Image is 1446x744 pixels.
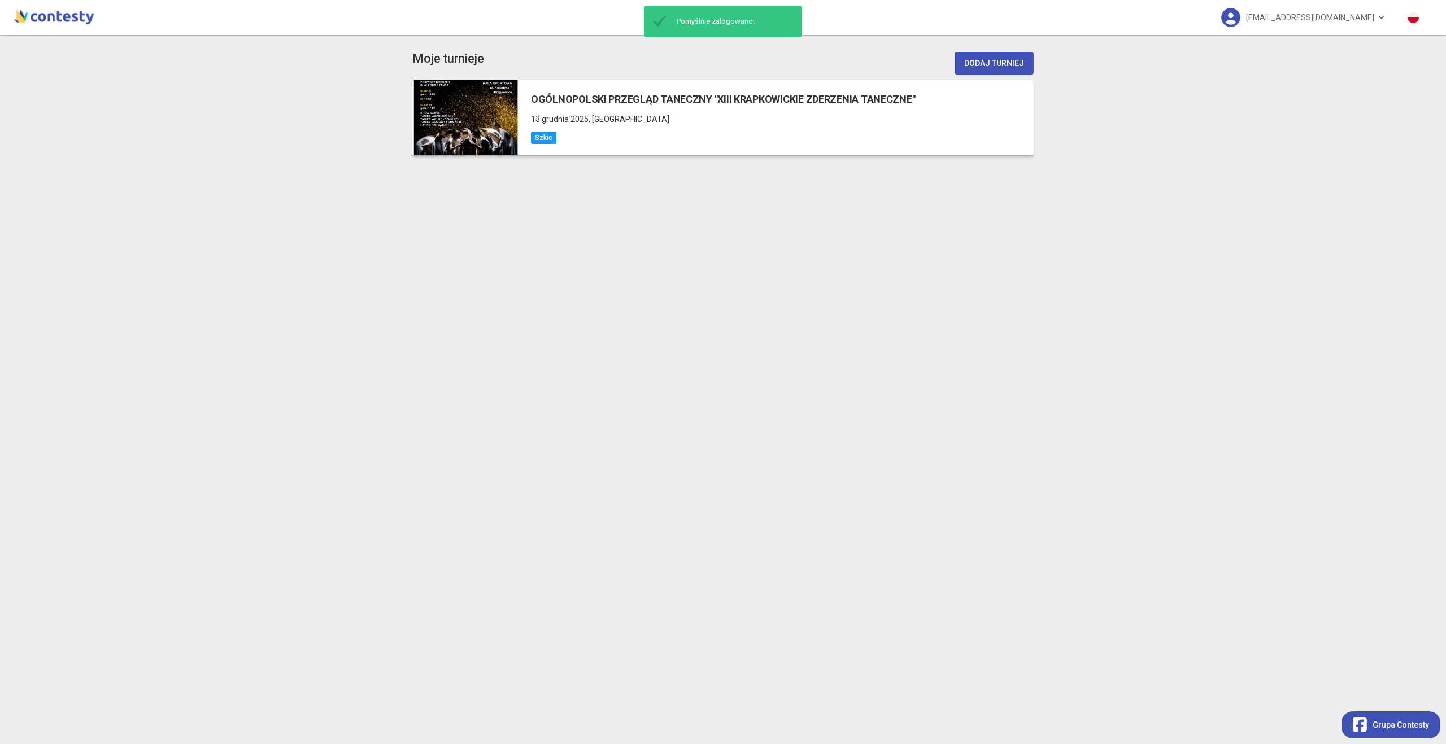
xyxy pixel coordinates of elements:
app-title: competition-list.title [412,49,484,69]
span: Szkic [531,132,556,144]
h3: Moje turnieje [412,49,484,69]
h5: OGÓLNOPOLSKI PRZEGLĄD TANECZNY "XIII KRAPKOWICKIE ZDERZENIA TANECZNE" [531,91,915,107]
span: Pomyślnie zalogowano! [671,16,798,27]
span: [EMAIL_ADDRESS][DOMAIN_NAME] [1246,6,1374,29]
button: Dodaj turniej [955,52,1034,75]
span: Grupa Contesty [1373,719,1429,731]
span: 13 grudnia 2025 [531,115,589,124]
span: , [GEOGRAPHIC_DATA] [589,115,669,124]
